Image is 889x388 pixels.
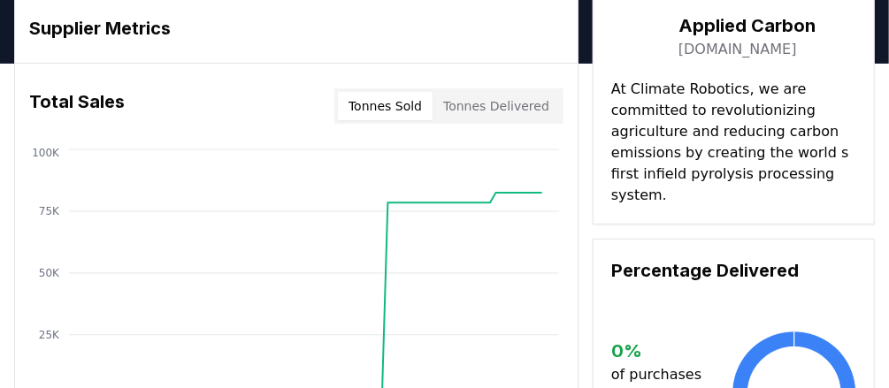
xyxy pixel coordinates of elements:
[433,92,560,120] button: Tonnes Delivered
[338,92,433,120] button: Tonnes Sold
[29,88,125,124] h3: Total Sales
[611,338,732,364] h3: 0 %
[611,79,856,206] p: At Climate Robotics, we are committed to revolutionizing agriculture and reducing carbon emission...
[39,205,60,217] tspan: 75K
[39,329,60,341] tspan: 25K
[678,39,797,60] a: [DOMAIN_NAME]
[39,267,60,279] tspan: 50K
[32,147,60,159] tspan: 100K
[678,12,816,39] h3: Applied Carbon
[611,11,661,61] img: Applied Carbon-logo
[611,257,856,284] h3: Percentage Delivered
[29,15,563,42] h3: Supplier Metrics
